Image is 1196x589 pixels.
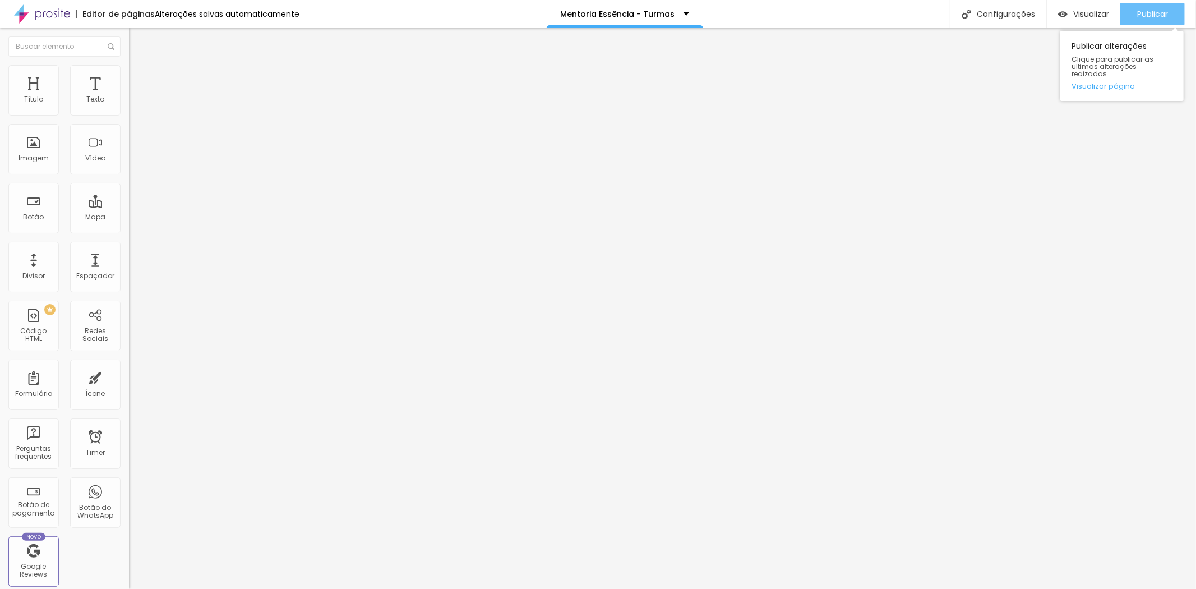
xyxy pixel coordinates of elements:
[85,154,105,162] div: Vídeo
[11,445,56,461] div: Perguntas frequentes
[24,95,43,103] div: Título
[1073,10,1109,19] span: Visualizar
[85,213,105,221] div: Mapa
[86,390,105,398] div: Ícone
[15,390,52,398] div: Formulário
[19,154,49,162] div: Imagem
[561,10,675,18] p: Mentoria Essência - Turmas
[11,501,56,517] div: Botão de pagamento
[73,327,117,343] div: Redes Sociais
[76,10,155,18] div: Editor de páginas
[1072,82,1172,90] a: Visualizar página
[8,36,121,57] input: Buscar elemento
[1072,56,1172,78] span: Clique para publicar as ultimas alterações reaizadas
[129,28,1196,589] iframe: Editor
[155,10,299,18] div: Alterações salvas automaticamente
[24,213,44,221] div: Botão
[76,272,114,280] div: Espaçador
[86,95,104,103] div: Texto
[962,10,971,19] img: Icone
[86,449,105,457] div: Timer
[108,43,114,50] img: Icone
[1047,3,1120,25] button: Visualizar
[1058,10,1068,19] img: view-1.svg
[22,272,45,280] div: Divisor
[1137,10,1168,19] span: Publicar
[1120,3,1185,25] button: Publicar
[11,563,56,579] div: Google Reviews
[1060,31,1184,101] div: Publicar alterações
[73,504,117,520] div: Botão do WhatsApp
[22,533,46,541] div: Novo
[11,327,56,343] div: Código HTML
